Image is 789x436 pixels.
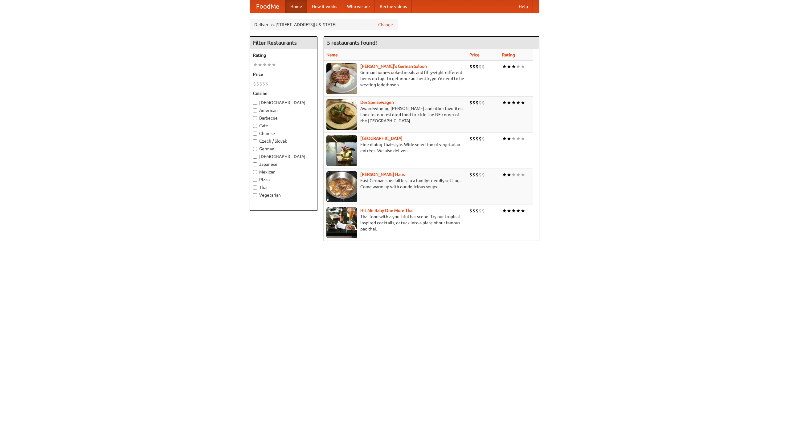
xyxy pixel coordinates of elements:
li: ★ [258,61,262,68]
a: Help [514,0,533,13]
a: How it works [307,0,342,13]
li: $ [476,63,479,70]
input: Cafe [253,124,257,128]
li: ★ [511,135,516,142]
label: Thai [253,184,314,190]
label: American [253,107,314,113]
p: Thai food with a youthful bar scene. Try our tropical inspired cocktails, or tuck into a plate of... [326,214,464,232]
li: $ [472,171,476,178]
li: ★ [521,207,525,214]
a: FoodMe [250,0,285,13]
li: ★ [511,207,516,214]
a: Who we are [342,0,375,13]
p: German home-cooked meals and fifty-eight different beers on tap. To get more authentic, you'd nee... [326,69,464,88]
li: ★ [253,61,258,68]
li: $ [482,135,485,142]
img: esthers.jpg [326,63,357,94]
ng-pluralize: 5 restaurants found! [327,40,377,46]
input: Czech / Slovak [253,139,257,143]
input: German [253,147,257,151]
label: [DEMOGRAPHIC_DATA] [253,153,314,160]
li: ★ [502,135,507,142]
input: Barbecue [253,116,257,120]
a: [PERSON_NAME]'s German Saloon [360,64,427,69]
img: kohlhaus.jpg [326,171,357,202]
label: German [253,146,314,152]
li: ★ [272,61,276,68]
p: Award-winning [PERSON_NAME] and other favorites. Look for our restored food truck in the NE corne... [326,105,464,124]
a: Hit Me Baby One More Thai [360,208,414,213]
div: Deliver to: [STREET_ADDRESS][US_STATE] [250,19,398,30]
li: ★ [516,63,521,70]
li: ★ [516,99,521,106]
li: $ [472,63,476,70]
input: Chinese [253,132,257,136]
li: ★ [507,207,511,214]
label: Mexican [253,169,314,175]
li: ★ [507,171,511,178]
label: [DEMOGRAPHIC_DATA] [253,100,314,106]
a: [GEOGRAPHIC_DATA] [360,136,403,141]
label: Pizza [253,177,314,183]
li: $ [472,135,476,142]
li: $ [259,80,262,87]
a: Name [326,52,338,57]
li: $ [476,171,479,178]
li: ★ [502,99,507,106]
input: [DEMOGRAPHIC_DATA] [253,155,257,159]
label: Barbecue [253,115,314,121]
label: Vegetarian [253,192,314,198]
p: Fine dining Thai-style. Wide selection of vegetarian entrées. We also deliver. [326,141,464,154]
label: Czech / Slovak [253,138,314,144]
li: $ [469,99,472,106]
li: $ [472,207,476,214]
li: $ [479,207,482,214]
li: $ [482,63,485,70]
li: $ [476,207,479,214]
p: East German specialties, in a family-friendly setting. Come warm up with our delicious soups. [326,177,464,190]
li: ★ [516,171,521,178]
label: Cafe [253,123,314,129]
li: ★ [507,63,511,70]
h5: Price [253,71,314,77]
li: $ [482,207,485,214]
input: Thai [253,185,257,189]
h5: Cuisine [253,90,314,96]
li: ★ [511,63,516,70]
li: $ [482,99,485,106]
li: $ [482,171,485,178]
li: $ [479,171,482,178]
label: Chinese [253,130,314,137]
h4: Filter Restaurants [250,37,317,49]
li: $ [469,135,472,142]
li: ★ [521,99,525,106]
li: ★ [511,99,516,106]
li: $ [476,135,479,142]
input: Japanese [253,162,257,166]
h5: Rating [253,52,314,58]
img: satay.jpg [326,135,357,166]
a: Change [378,22,393,28]
img: speisewagen.jpg [326,99,357,130]
li: $ [262,80,265,87]
li: $ [472,99,476,106]
li: $ [479,135,482,142]
li: $ [265,80,268,87]
li: $ [479,63,482,70]
input: Mexican [253,170,257,174]
li: ★ [502,207,507,214]
li: ★ [502,171,507,178]
label: Japanese [253,161,314,167]
li: ★ [267,61,272,68]
a: Der Speisewagen [360,100,394,105]
li: ★ [521,171,525,178]
li: ★ [516,135,521,142]
li: $ [256,80,259,87]
li: ★ [516,207,521,214]
li: $ [253,80,256,87]
a: [PERSON_NAME] Haus [360,172,405,177]
li: ★ [262,61,267,68]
